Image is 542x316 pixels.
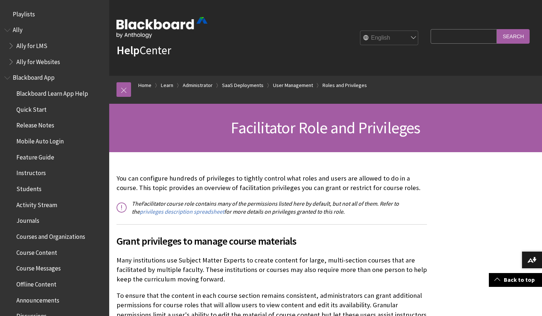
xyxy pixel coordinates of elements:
[16,294,59,304] span: Announcements
[13,24,23,34] span: Ally
[231,118,420,138] span: Facilitator Role and Privileges
[140,208,224,216] a: privileges description spreadsheet
[16,56,60,66] span: Ally for Websites
[16,135,64,145] span: Mobile Auto Login
[116,17,207,38] img: Blackboard by Anthology
[116,43,171,58] a: HelpCenter
[16,230,85,240] span: Courses and Organizations
[116,200,427,216] p: The course role contains many of the permissions listed here by default, but not all of them. Ref...
[273,81,313,90] a: User Management
[13,72,55,82] span: Blackboard App
[183,81,213,90] a: Administrator
[16,183,41,193] span: Students
[116,256,427,284] p: Many institutions use Subject Matter Experts to create content for large, multi-section courses t...
[4,8,105,20] nav: Book outline for Playlists
[16,87,88,97] span: Blackboard Learn App Help
[489,273,542,287] a: Back to top
[323,81,367,90] a: Roles and Privileges
[116,174,427,193] p: You can configure hundreds of privileges to tightly control what roles and users are allowed to d...
[161,81,173,90] a: Learn
[222,81,264,90] a: SaaS Deployments
[360,31,419,46] select: Site Language Selector
[116,233,427,249] span: Grant privileges to manage course materials
[4,24,105,68] nav: Book outline for Anthology Ally Help
[16,40,47,50] span: Ally for LMS
[16,262,61,272] span: Course Messages
[141,200,166,207] span: Facilitator
[497,29,530,43] input: Search
[16,215,39,225] span: Journals
[116,43,139,58] strong: Help
[13,8,35,18] span: Playlists
[16,119,54,129] span: Release Notes
[16,151,54,161] span: Feature Guide
[16,199,57,209] span: Activity Stream
[16,103,47,113] span: Quick Start
[16,278,56,288] span: Offline Content
[138,81,151,90] a: Home
[16,246,57,256] span: Course Content
[16,167,46,177] span: Instructors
